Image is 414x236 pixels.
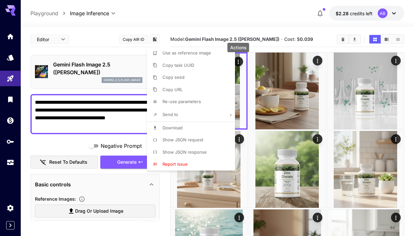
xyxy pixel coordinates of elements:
[162,75,185,80] span: Copy seed
[162,63,194,68] span: Copy task UUID
[162,125,183,130] span: Download
[162,161,188,167] span: Report issue
[162,99,201,104] span: Re-use parameters
[162,149,207,155] span: Show JSON response
[162,50,211,55] span: Use as reference image
[162,112,178,117] span: Send to
[228,43,249,52] div: Actions
[162,137,203,142] span: Show JSON request
[162,87,183,92] span: Copy URL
